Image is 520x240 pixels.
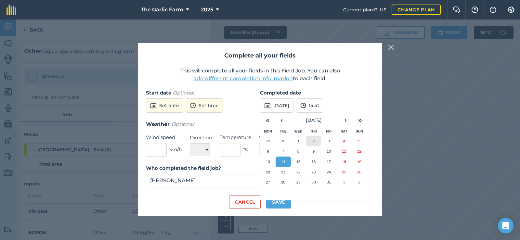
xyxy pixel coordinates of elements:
button: ‹ [275,113,289,127]
abbr: 9 October 2025 [313,149,315,153]
button: 7 October 2025 [276,146,291,157]
abbr: 18 October 2025 [342,159,346,164]
abbr: 7 October 2025 [282,149,284,153]
span: 2025 [201,6,213,14]
button: « [260,113,275,127]
abbr: Friday [326,129,331,133]
abbr: 27 October 2025 [266,180,270,184]
strong: Completed date [260,90,301,96]
strong: Who completed the field job? [146,165,221,171]
abbr: 20 October 2025 [266,170,270,174]
img: Two speech bubbles overlapping with the left bubble in the forefront [453,6,461,13]
abbr: 21 October 2025 [281,170,285,174]
abbr: 22 October 2025 [296,170,301,174]
abbr: 29 September 2025 [266,139,270,143]
button: 24 October 2025 [321,167,336,177]
img: svg+xml;base64,PHN2ZyB4bWxucz0iaHR0cDovL3d3dy53My5vcmcvMjAwMC9zdmciIHdpZHRoPSIxNyIgaGVpZ2h0PSIxNy... [490,6,496,14]
button: 27 October 2025 [260,177,276,187]
abbr: 23 October 2025 [311,170,316,174]
abbr: 1 October 2025 [297,139,299,143]
label: Direction [190,134,212,142]
button: 30 October 2025 [306,177,321,187]
img: svg+xml;base64,PHN2ZyB4bWxucz0iaHR0cDovL3d3dy53My5vcmcvMjAwMC9zdmciIHdpZHRoPSIyMiIgaGVpZ2h0PSIzMC... [388,44,394,51]
button: 18 October 2025 [336,157,352,167]
button: 2 November 2025 [352,177,367,187]
button: 2 October 2025 [306,136,321,146]
button: 25 October 2025 [336,167,352,177]
button: 29 September 2025 [260,136,276,146]
abbr: 30 September 2025 [281,139,285,143]
button: » [353,113,367,127]
em: Optional [173,90,194,96]
button: 31 October 2025 [321,177,336,187]
button: › [338,113,353,127]
span: km/h [169,146,182,153]
abbr: 2 October 2025 [313,139,315,143]
abbr: 6 October 2025 [267,149,269,153]
abbr: 17 October 2025 [327,159,331,164]
button: 9 October 2025 [306,146,321,157]
abbr: Sunday [356,129,363,133]
abbr: 2 November 2025 [358,180,360,184]
button: Set date [146,98,183,113]
button: 26 October 2025 [352,167,367,177]
button: 12 October 2025 [352,146,367,157]
abbr: 30 October 2025 [311,180,316,184]
em: Optional [171,121,194,127]
button: 15 October 2025 [291,157,306,167]
button: 14 October 2025 [276,157,291,167]
button: 21 October 2025 [276,167,291,177]
button: 30 September 2025 [276,136,291,146]
button: [DATE] [260,98,293,113]
button: 8 October 2025 [291,146,306,157]
button: 6 October 2025 [260,146,276,157]
img: svg+xml;base64,PD94bWwgdmVyc2lvbj0iMS4wIiBlbmNvZGluZz0idXRmLTgiPz4KPCEtLSBHZW5lcmF0b3I6IEFkb2JlIE... [264,102,271,109]
abbr: 26 October 2025 [357,170,361,174]
abbr: 24 October 2025 [327,170,331,174]
button: add different completion information [193,75,293,82]
abbr: 3 October 2025 [328,139,330,143]
button: Cancel [229,196,261,208]
button: 5 October 2025 [352,136,367,146]
button: 3 October 2025 [321,136,336,146]
a: Change plan [392,5,441,15]
img: fieldmargin Logo [6,5,16,15]
abbr: 5 October 2025 [358,139,360,143]
abbr: 14 October 2025 [281,159,285,164]
abbr: 10 October 2025 [327,149,331,153]
button: 14:41 [296,98,323,113]
abbr: 12 October 2025 [357,149,361,153]
abbr: Thursday [310,129,317,133]
h2: Complete all your fields [146,51,374,60]
button: Save [266,196,291,208]
button: 28 October 2025 [276,177,291,187]
abbr: 8 October 2025 [297,149,299,153]
abbr: Wednesday [294,129,303,133]
span: The Garlic Farm [141,6,183,14]
abbr: Monday [264,129,272,133]
abbr: 25 October 2025 [342,170,346,174]
span: ° C [243,146,248,153]
button: 20 October 2025 [260,167,276,177]
button: 17 October 2025 [321,157,336,167]
abbr: 31 October 2025 [327,180,331,184]
button: 29 October 2025 [291,177,306,187]
button: 23 October 2025 [306,167,321,177]
button: Set time [186,98,223,113]
strong: Start date [146,90,171,96]
abbr: 4 October 2025 [343,139,345,143]
abbr: Saturday [341,129,347,133]
span: [DATE] [306,117,322,123]
button: 11 October 2025 [336,146,352,157]
img: A question mark icon [471,6,479,13]
abbr: 1 November 2025 [343,180,345,184]
div: Open Intercom Messenger [498,218,513,234]
abbr: 28 October 2025 [281,180,285,184]
img: svg+xml;base64,PD94bWwgdmVyc2lvbj0iMS4wIiBlbmNvZGluZz0idXRmLTgiPz4KPCEtLSBHZW5lcmF0b3I6IEFkb2JlIE... [190,102,196,109]
button: 4 October 2025 [336,136,352,146]
abbr: 19 October 2025 [357,159,361,164]
button: 22 October 2025 [291,167,306,177]
button: 19 October 2025 [352,157,367,167]
img: svg+xml;base64,PD94bWwgdmVyc2lvbj0iMS4wIiBlbmNvZGluZz0idXRmLTgiPz4KPCEtLSBHZW5lcmF0b3I6IEFkb2JlIE... [300,102,306,109]
label: Temperature [220,133,251,141]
